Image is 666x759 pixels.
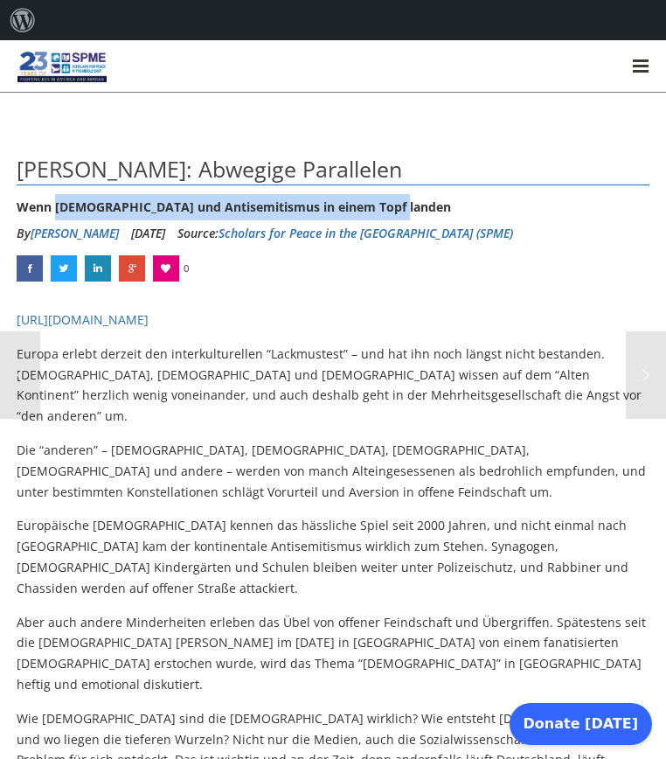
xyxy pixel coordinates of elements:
[17,154,402,184] span: [PERSON_NAME]: Abwegige Parallelen
[177,220,513,247] div: Source:
[17,515,649,598] p: Europäische [DEMOGRAPHIC_DATA] kennen das hässliche Spiel seit 2000 Jahren, und nicht einmal nach...
[17,255,43,282] a: Prof. Julius H. Schoeps: Abwegige Parallelen
[17,47,107,87] img: SPME
[31,225,119,241] a: [PERSON_NAME]
[184,255,189,282] span: 0
[17,612,649,695] p: Aber auch andere Minderheiten erleben das Übel von offener Feindschaft und Übergriffen. Spätesten...
[51,255,77,282] a: Prof. Julius H. Schoeps: Abwegige Parallelen
[17,440,649,502] p: Die “anderen” – [DEMOGRAPHIC_DATA], [DEMOGRAPHIC_DATA], [DEMOGRAPHIC_DATA], [DEMOGRAPHIC_DATA] un...
[17,220,119,247] li: By
[17,194,649,220] div: Wenn [DEMOGRAPHIC_DATA] und Antisemitismus in einem Topf landen
[131,220,165,247] li: [DATE]
[85,255,111,282] a: Prof. Julius H. Schoeps: Abwegige Parallelen
[119,255,145,282] a: Prof. Julius H. Schoeps: Abwegige Parallelen
[219,225,513,241] a: Scholars for Peace in the [GEOGRAPHIC_DATA] (SPME)
[17,344,649,427] p: Europa erlebt derzeit den interkulturellen “Lackmustest” – und hat ihn noch längst nicht bestande...
[17,311,149,328] a: [URL][DOMAIN_NAME]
